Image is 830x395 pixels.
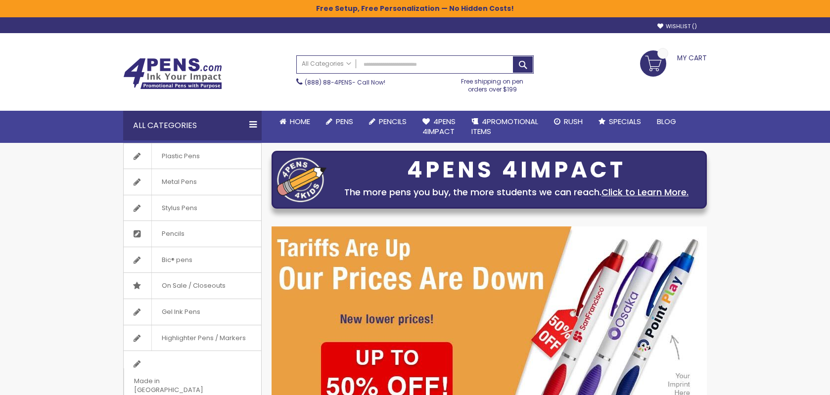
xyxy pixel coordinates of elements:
a: Home [272,111,318,132]
div: 4PENS 4IMPACT [331,160,701,180]
img: four_pen_logo.png [277,157,326,202]
a: On Sale / Closeouts [124,273,261,299]
span: Pencils [379,116,407,127]
span: On Sale / Closeouts [151,273,235,299]
span: Highlighter Pens / Markers [151,325,256,351]
span: Pencils [151,221,194,247]
a: (888) 88-4PENS [305,78,352,87]
a: Pens [318,111,361,132]
div: All Categories [123,111,262,140]
span: Plastic Pens [151,143,210,169]
a: Stylus Pens [124,195,261,221]
span: 4Pens 4impact [422,116,456,136]
span: Metal Pens [151,169,207,195]
a: Highlighter Pens / Markers [124,325,261,351]
img: 4Pens Custom Pens and Promotional Products [123,58,222,89]
span: All Categories [302,60,351,68]
a: Metal Pens [124,169,261,195]
a: Bic® pens [124,247,261,273]
a: 4PROMOTIONALITEMS [463,111,546,143]
a: Plastic Pens [124,143,261,169]
span: - Call Now! [305,78,385,87]
a: Click to Learn More. [601,186,689,198]
a: Pencils [361,111,415,132]
div: Free shipping on pen orders over $199 [451,74,534,93]
span: Rush [564,116,583,127]
span: Gel Ink Pens [151,299,210,325]
span: Home [290,116,310,127]
span: Specials [609,116,641,127]
span: Stylus Pens [151,195,207,221]
span: 4PROMOTIONAL ITEMS [471,116,538,136]
a: All Categories [297,56,356,72]
span: Pens [336,116,353,127]
a: Gel Ink Pens [124,299,261,325]
div: The more pens you buy, the more students we can reach. [331,185,701,199]
span: Bic® pens [151,247,202,273]
a: Pencils [124,221,261,247]
a: Wishlist [657,23,697,30]
a: Rush [546,111,591,132]
span: Blog [657,116,676,127]
a: Blog [649,111,684,132]
a: Specials [591,111,649,132]
a: 4Pens4impact [415,111,463,143]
